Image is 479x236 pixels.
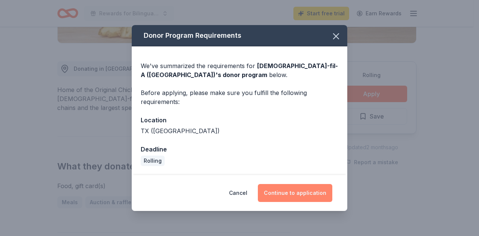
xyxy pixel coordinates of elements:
[141,88,338,106] div: Before applying, please make sure you fulfill the following requirements:
[141,156,165,166] div: Rolling
[258,184,332,202] button: Continue to application
[141,126,338,135] div: TX ([GEOGRAPHIC_DATA])
[141,115,338,125] div: Location
[229,184,247,202] button: Cancel
[141,144,338,154] div: Deadline
[132,25,347,46] div: Donor Program Requirements
[141,61,338,79] div: We've summarized the requirements for below.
